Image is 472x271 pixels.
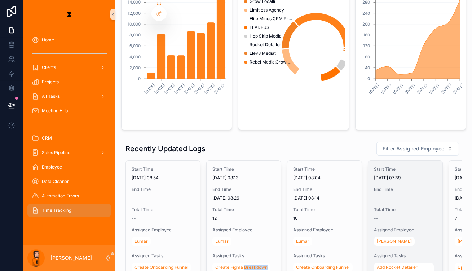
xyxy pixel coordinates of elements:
[27,189,111,202] a: Automation Errors
[428,83,440,95] text: [DATE]
[23,29,115,225] div: scrollable content
[27,161,111,174] a: Employee
[212,195,275,201] span: [DATE] 08:26
[374,207,437,213] span: Total Time
[293,175,356,181] span: [DATE] 08:04
[212,207,275,213] span: Total Time
[362,22,370,27] tspan: 200
[42,193,79,199] span: Automation Errors
[296,265,350,270] span: Create Onboarding Funnel
[293,253,356,259] span: Assigned Tasks
[416,83,428,95] text: [DATE]
[213,83,226,95] text: [DATE]
[132,175,194,181] span: [DATE] 08:54
[132,227,194,233] span: Assigned Employee
[250,59,293,65] span: Rebel Media,Grow Localli,Hop Skip Media
[42,150,70,156] span: Sales Pipeline
[363,44,370,49] tspan: 120
[132,215,136,221] span: --
[42,65,56,70] span: Clients
[374,187,437,192] span: End Time
[365,65,370,70] tspan: 40
[215,265,268,270] span: Create Figma Breakdown
[42,79,59,85] span: Projects
[42,179,69,184] span: Data Cleaner
[42,164,62,170] span: Employee
[374,253,437,259] span: Assigned Tasks
[63,9,75,20] img: App logo
[50,254,92,262] p: [PERSON_NAME]
[374,195,378,201] span: --
[374,175,437,181] span: [DATE] 07:59
[374,237,415,246] a: [PERSON_NAME]
[132,187,194,192] span: End Time
[383,145,444,152] span: Filter Assigned Employee
[293,227,356,233] span: Assigned Employee
[27,75,111,88] a: Projects
[27,90,111,103] a: All Tasks
[376,142,459,156] button: Select Button
[27,104,111,117] a: Meeting Hub
[293,166,356,172] span: Start Time
[374,215,378,221] span: --
[129,54,141,60] tspan: 4,000
[154,83,166,95] text: [DATE]
[363,32,370,38] tspan: 160
[164,83,176,95] text: [DATE]
[368,83,380,95] text: [DATE]
[203,83,216,95] text: [DATE]
[293,187,356,192] span: End Time
[193,83,206,95] text: [DATE]
[212,227,275,233] span: Assigned Employee
[392,83,404,95] text: [DATE]
[212,175,275,181] span: [DATE] 08:13
[367,77,370,82] tspan: 0
[125,144,206,154] h1: Recently Updated Logs
[129,32,141,38] tspan: 8,000
[293,237,312,246] a: Eumar
[293,215,356,221] span: 10
[129,65,141,70] tspan: 2,000
[128,22,141,27] tspan: 10,000
[144,83,156,95] text: [DATE]
[132,166,194,172] span: Start Time
[42,135,52,141] span: CRM
[212,253,275,259] span: Assigned Tasks
[215,239,229,244] span: Eumar
[132,237,151,246] a: Eumar
[250,16,293,22] span: Elite Minds CRM Program
[27,34,111,47] a: Home
[212,237,231,246] a: Eumar
[132,253,194,259] span: Assigned Tasks
[377,239,412,244] span: [PERSON_NAME]
[440,83,453,95] text: [DATE]
[212,166,275,172] span: Start Time
[293,195,356,201] span: [DATE] 08:14
[128,11,141,16] tspan: 12,000
[374,227,437,233] span: Assigned Employee
[296,239,309,244] span: Eumar
[250,33,282,39] span: Hop Skip Media
[134,265,188,270] span: Create Onboarding Funnel
[184,83,196,95] text: [DATE]
[250,7,284,13] span: Limitless Agency
[27,61,111,74] a: Clients
[380,83,392,95] text: [DATE]
[27,175,111,188] a: Data Cleaner
[374,166,437,172] span: Start Time
[250,42,281,48] span: Rocket Detailer
[134,239,148,244] span: Eumar
[250,25,272,30] span: LEADFUSE
[42,108,68,114] span: Meeting Hub
[365,54,370,60] tspan: 80
[452,83,464,95] text: [DATE]
[42,93,60,99] span: All Tasks
[362,11,370,16] tspan: 240
[173,83,186,95] text: [DATE]
[138,77,141,82] tspan: 0
[129,44,141,49] tspan: 6,000
[404,83,416,95] text: [DATE]
[42,37,54,43] span: Home
[132,195,136,201] span: --
[132,207,194,213] span: Total Time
